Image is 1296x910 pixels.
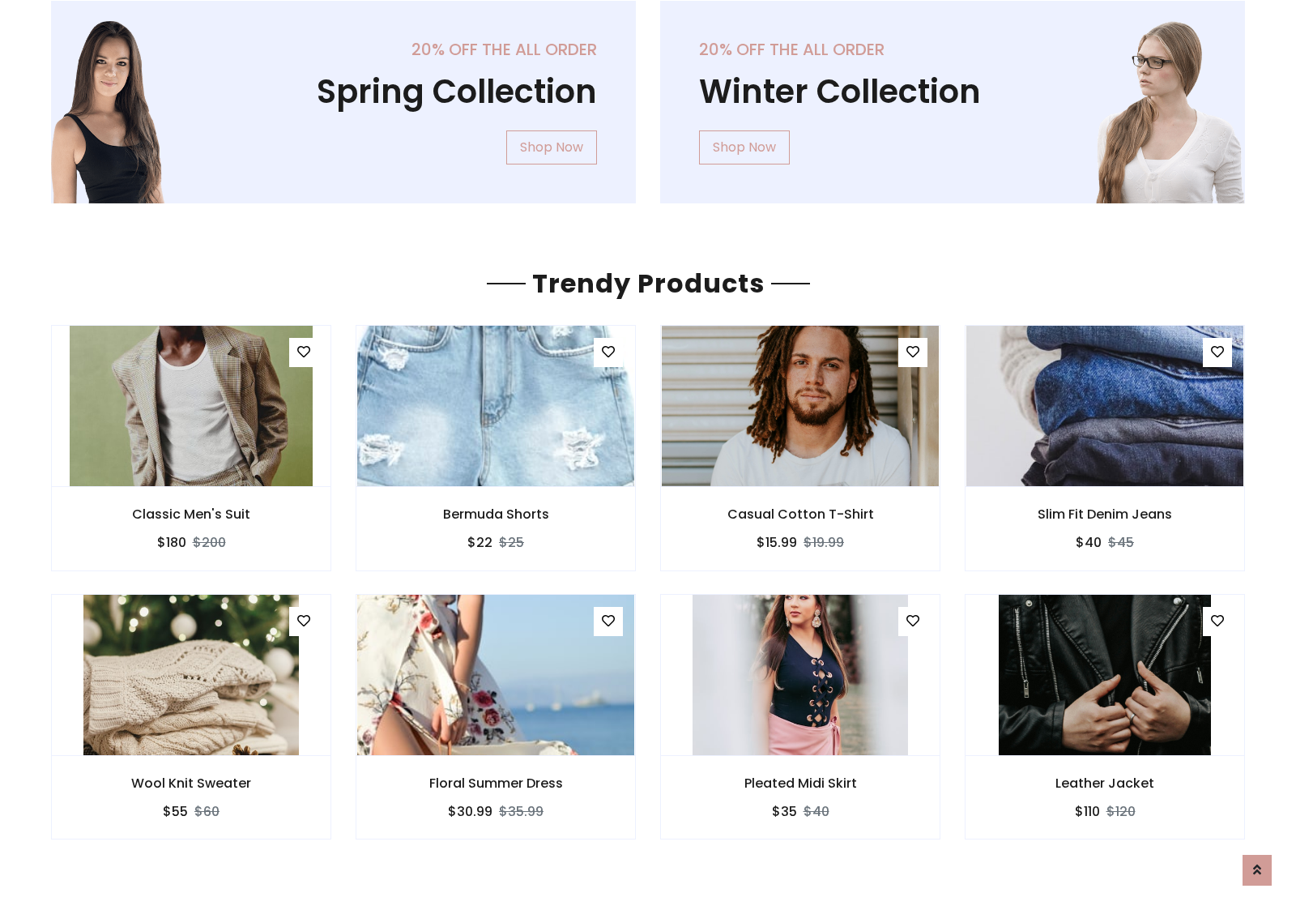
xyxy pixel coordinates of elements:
del: $19.99 [804,533,844,552]
h5: 20% off the all order [699,40,1206,59]
h6: Leather Jacket [966,775,1244,791]
a: Shop Now [506,130,597,164]
h6: $22 [467,535,492,550]
h1: Winter Collection [699,72,1206,111]
del: $40 [804,802,829,821]
h6: Classic Men's Suit [52,506,330,522]
h5: 20% off the all order [90,40,597,59]
h6: $55 [163,804,188,819]
del: $60 [194,802,220,821]
h1: Spring Collection [90,72,597,111]
h6: $180 [157,535,186,550]
h6: Bermuda Shorts [356,506,635,522]
h6: Casual Cotton T-Shirt [661,506,940,522]
h6: $35 [772,804,797,819]
del: $120 [1106,802,1136,821]
span: Trendy Products [526,265,771,301]
h6: Floral Summer Dress [356,775,635,791]
h6: $30.99 [448,804,492,819]
del: $25 [499,533,524,552]
h6: Wool Knit Sweater [52,775,330,791]
h6: Slim Fit Denim Jeans [966,506,1244,522]
h6: Pleated Midi Skirt [661,775,940,791]
del: $35.99 [499,802,544,821]
h6: $110 [1075,804,1100,819]
del: $200 [193,533,226,552]
h6: $15.99 [757,535,797,550]
del: $45 [1108,533,1134,552]
a: Shop Now [699,130,790,164]
h6: $40 [1076,535,1102,550]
